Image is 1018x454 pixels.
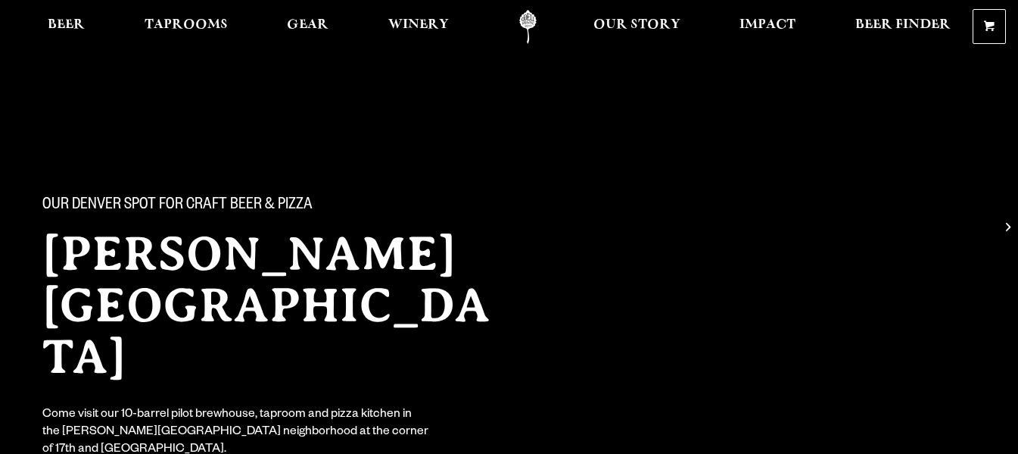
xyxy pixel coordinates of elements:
span: Our Story [593,19,680,31]
span: Our Denver spot for craft beer & pizza [42,196,313,216]
a: Taprooms [135,10,238,44]
span: Gear [287,19,328,31]
a: Beer [38,10,95,44]
span: Winery [388,19,449,31]
span: Beer [48,19,85,31]
a: Winery [378,10,459,44]
a: Impact [730,10,805,44]
a: Our Story [584,10,690,44]
span: Impact [739,19,795,31]
a: Odell Home [500,10,556,44]
span: Taprooms [145,19,228,31]
span: Beer Finder [855,19,951,31]
h2: [PERSON_NAME][GEOGRAPHIC_DATA] [42,228,515,383]
a: Beer Finder [845,10,960,44]
a: Gear [277,10,338,44]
